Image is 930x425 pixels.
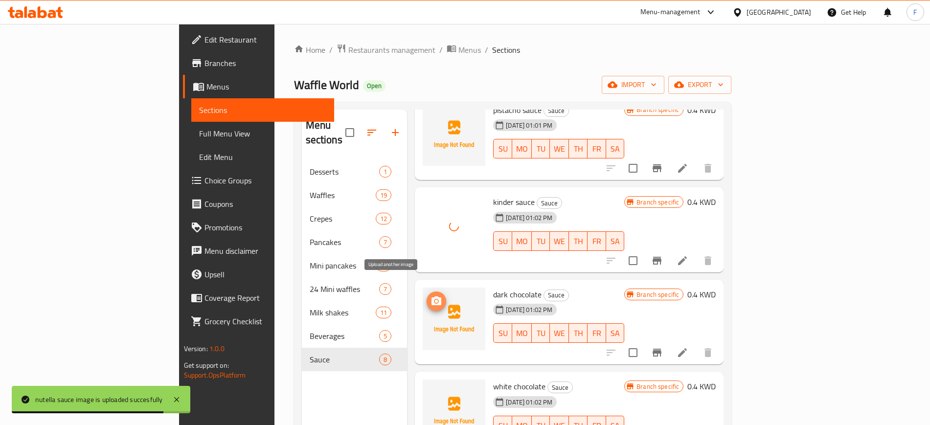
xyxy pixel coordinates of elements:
[183,310,334,333] a: Grocery Checklist
[310,330,380,342] span: Beverages
[310,213,376,224] span: Crepes
[569,323,588,343] button: TH
[204,268,326,280] span: Upsell
[204,222,326,233] span: Promotions
[204,175,326,186] span: Choice Groups
[204,245,326,257] span: Menu disclaimer
[376,189,391,201] div: items
[516,234,528,248] span: MO
[423,288,485,350] img: dark chocolate
[687,288,716,301] h6: 0.4 KWD
[913,7,917,18] span: F
[380,332,391,341] span: 5
[294,74,359,96] span: Waffle World
[544,290,568,301] span: Sauce
[498,142,508,156] span: SU
[209,342,225,355] span: 1.0.0
[380,167,391,177] span: 1
[687,380,716,393] h6: 0.4 KWD
[645,341,669,364] button: Branch-specific-item
[550,139,569,158] button: WE
[310,283,380,295] span: 24 Mini waffles
[645,157,669,180] button: Branch-specific-item
[610,326,621,340] span: SA
[204,57,326,69] span: Branches
[610,142,621,156] span: SA
[536,234,546,248] span: TU
[493,103,542,117] span: pistacho sauce
[606,139,625,158] button: SA
[548,382,572,393] span: Sauce
[668,76,731,94] button: export
[379,283,391,295] div: items
[439,44,443,56] li: /
[573,234,584,248] span: TH
[493,195,535,209] span: kinder sauce
[493,287,542,302] span: dark chocolate
[302,183,408,207] div: Waffles19
[340,122,360,143] span: Select all sections
[544,105,569,117] div: Sauce
[310,354,380,365] span: Sauce
[502,121,556,130] span: [DATE] 01:01 PM
[573,142,584,156] span: TH
[588,323,606,343] button: FR
[554,326,565,340] span: WE
[204,315,326,327] span: Grocery Checklist
[536,142,546,156] span: TU
[376,191,391,200] span: 19
[199,151,326,163] span: Edit Menu
[493,323,512,343] button: SU
[569,139,588,158] button: TH
[376,260,391,271] div: items
[302,207,408,230] div: Crepes12
[310,189,376,201] span: Waffles
[498,326,508,340] span: SU
[502,305,556,314] span: [DATE] 01:02 PM
[502,213,556,223] span: [DATE] 01:02 PM
[184,359,229,372] span: Get support on:
[458,44,481,56] span: Menus
[363,80,386,92] div: Open
[493,379,545,394] span: white chocolate
[423,103,485,166] img: pistacho sauce
[512,323,532,343] button: MO
[184,342,208,355] span: Version:
[310,236,380,248] span: Pancakes
[633,198,683,207] span: Branch specific
[183,192,334,216] a: Coupons
[640,6,701,18] div: Menu-management
[623,158,643,179] span: Select to update
[206,81,326,92] span: Menus
[554,234,565,248] span: WE
[696,249,720,272] button: delete
[516,142,528,156] span: MO
[183,216,334,239] a: Promotions
[554,142,565,156] span: WE
[485,44,488,56] li: /
[492,44,520,56] span: Sections
[302,160,408,183] div: Desserts1
[516,326,528,340] span: MO
[35,394,163,405] div: nutella sauce image is uploaded succesfully
[569,231,588,251] button: TH
[199,128,326,139] span: Full Menu View
[191,98,334,122] a: Sections
[550,323,569,343] button: WE
[204,198,326,210] span: Coupons
[183,75,334,98] a: Menus
[310,260,376,271] div: Mini pancakes
[602,76,664,94] button: import
[183,286,334,310] a: Coverage Report
[376,214,391,224] span: 12
[379,166,391,178] div: items
[623,342,643,363] span: Select to update
[310,166,380,178] span: Desserts
[191,122,334,145] a: Full Menu View
[310,307,376,318] span: Milk shakes
[532,231,550,251] button: TU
